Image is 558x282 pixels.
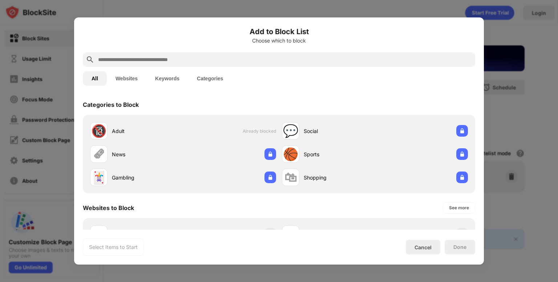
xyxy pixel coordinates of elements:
span: Already blocked [243,128,276,134]
div: 🔞 [91,124,106,138]
button: All [83,71,107,86]
div: Sports [304,150,375,158]
div: Social [304,127,375,135]
div: 🃏 [91,170,106,185]
div: Choose which to block [83,38,475,44]
div: Adult [112,127,183,135]
button: Websites [107,71,146,86]
div: 💬 [283,124,298,138]
div: Gambling [112,174,183,181]
h6: Add to Block List [83,26,475,37]
button: Categories [188,71,232,86]
img: search.svg [86,55,94,64]
div: 🏀 [283,147,298,162]
button: Keywords [146,71,188,86]
div: Categories to Block [83,101,139,108]
div: News [112,150,183,158]
div: Select Items to Start [89,243,138,251]
div: Shopping [304,174,375,181]
div: Websites to Block [83,204,134,211]
div: See more [449,204,469,211]
div: Done [453,244,466,250]
div: 🛍 [284,170,297,185]
div: Cancel [415,244,432,250]
div: 🗞 [93,147,105,162]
